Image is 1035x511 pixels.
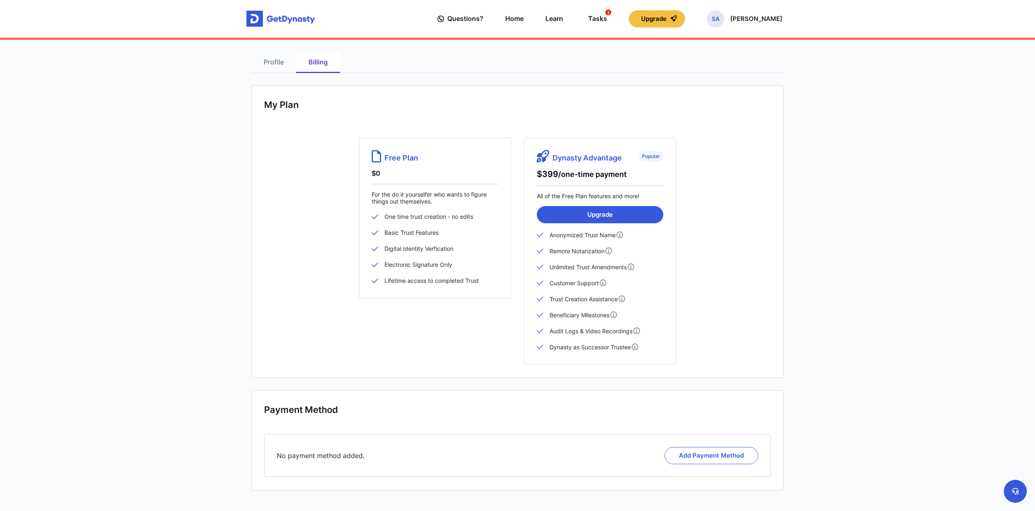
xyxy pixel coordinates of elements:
[537,192,663,200] p: All of the Free Plan features and more!
[384,244,453,253] div: Digital Identity Verfication
[665,447,758,464] button: Add Payment Method
[550,231,623,239] div: Anonymized Trust Name
[277,447,437,464] div: No payment method added.
[730,16,782,22] p: [PERSON_NAME]
[437,7,483,30] a: Questions?
[296,52,340,73] a: Billing
[447,11,483,26] span: Questions?
[629,10,685,27] button: Upgrade
[384,276,479,285] div: Lifetime access to completed Trust
[264,404,338,416] span: Payment Method
[550,279,606,287] div: Customer Support
[384,212,473,221] div: One time trust creation - no edits
[588,11,607,26] div: Tasks
[384,260,452,269] div: Electronic Signature Only
[505,7,524,30] a: Home
[550,247,605,255] span: Remote Notarization
[251,52,296,73] a: Profile
[639,151,664,162] span: Popular
[537,150,622,163] span: Dynasty Advantage
[246,11,315,27] img: Get started for free with Dynasty Trust Company
[550,295,625,303] div: Trust Creation Assistance
[537,206,663,223] button: Upgrade
[585,7,607,30] a: Tasks2
[550,263,634,271] div: Unlimited Trust Amendments
[264,99,299,111] span: My Plan
[372,150,418,163] span: Free Plan
[707,10,724,27] span: SA
[545,7,563,30] a: Learn
[537,169,558,179] span: $399
[372,169,498,177] p: $0
[384,228,439,237] div: Basic Trust Features
[550,343,638,351] div: Dynasty as Successor Trustee
[605,9,611,15] span: 2
[550,327,640,335] div: Audit Logs & Video Recordings
[372,191,498,205] p: For the do it yourselfer who wants to figure things out themselves.
[558,170,627,179] span: /one-time payment
[550,311,617,319] div: Beneficiary Milestones
[707,10,782,27] button: SA[PERSON_NAME]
